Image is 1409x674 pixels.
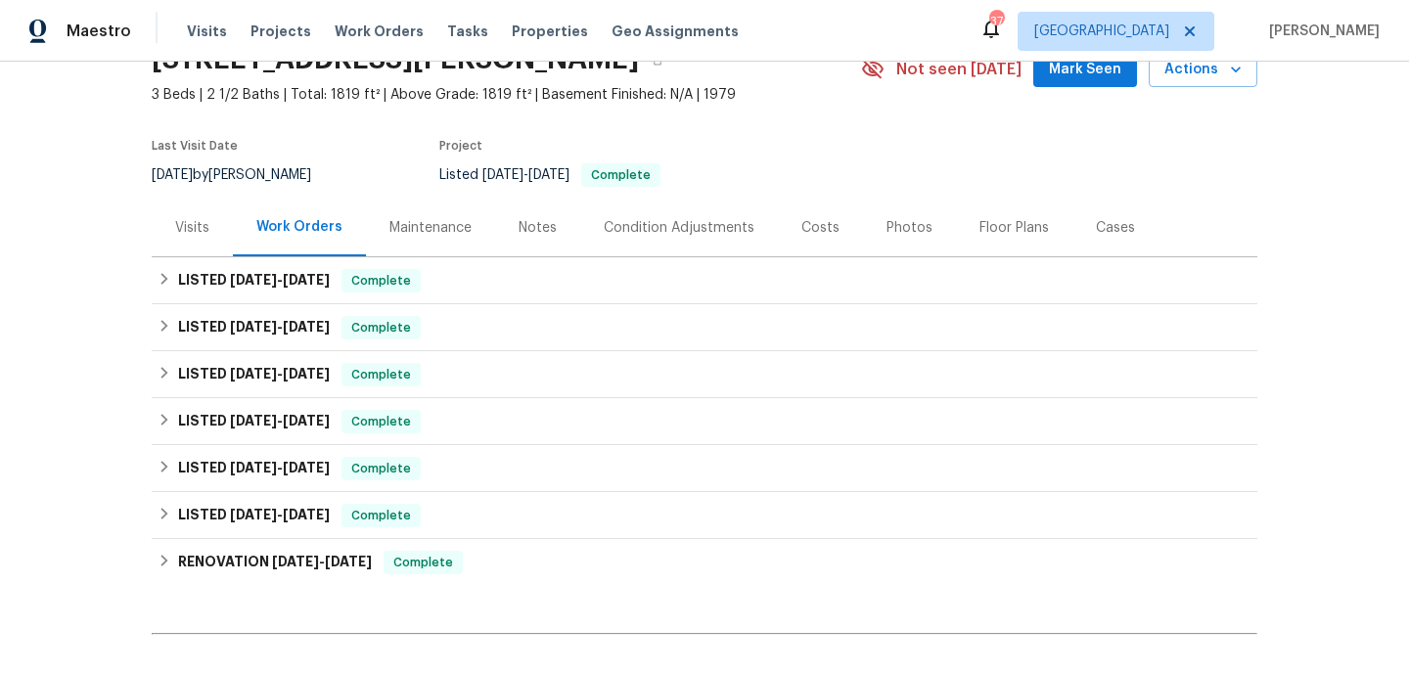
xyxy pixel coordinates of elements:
span: [DATE] [482,168,523,182]
div: Visits [175,218,209,238]
span: [DATE] [230,508,277,521]
div: Notes [519,218,557,238]
span: Complete [343,459,419,478]
span: Listed [439,168,660,182]
span: - [272,555,372,568]
div: Costs [801,218,840,238]
span: Properties [512,22,588,41]
span: Maestro [67,22,131,41]
span: [DATE] [283,367,330,381]
h6: LISTED [178,410,330,433]
span: 3 Beds | 2 1/2 Baths | Total: 1819 ft² | Above Grade: 1819 ft² | Basement Finished: N/A | 1979 [152,85,861,105]
span: Complete [343,271,419,291]
span: [DATE] [283,414,330,427]
span: Last Visit Date [152,140,238,152]
span: [DATE] [152,168,193,182]
span: [DATE] [230,414,277,427]
span: [DATE] [528,168,569,182]
span: [DATE] [230,320,277,334]
span: - [230,273,330,287]
span: Actions [1164,58,1242,82]
span: [GEOGRAPHIC_DATA] [1034,22,1169,41]
span: Mark Seen [1049,58,1121,82]
div: RENOVATION [DATE]-[DATE]Complete [152,539,1257,586]
span: - [230,367,330,381]
h6: LISTED [178,504,330,527]
div: Work Orders [256,217,342,237]
span: Projects [250,22,311,41]
span: Tasks [447,24,488,38]
span: Visits [187,22,227,41]
span: [DATE] [283,320,330,334]
h6: LISTED [178,363,330,386]
div: Cases [1096,218,1135,238]
span: Complete [386,553,461,572]
button: Mark Seen [1033,52,1137,88]
span: [DATE] [283,461,330,474]
h6: LISTED [178,269,330,292]
div: LISTED [DATE]-[DATE]Complete [152,398,1257,445]
div: Floor Plans [979,218,1049,238]
span: Work Orders [335,22,424,41]
span: [DATE] [283,273,330,287]
span: [DATE] [272,555,319,568]
span: - [230,320,330,334]
div: Maintenance [389,218,472,238]
span: Not seen [DATE] [896,60,1022,79]
span: - [230,414,330,427]
span: Geo Assignments [612,22,739,41]
span: Complete [343,318,419,337]
span: Complete [343,412,419,431]
div: LISTED [DATE]-[DATE]Complete [152,445,1257,492]
span: [DATE] [283,508,330,521]
span: Complete [343,506,419,525]
span: - [482,168,569,182]
h6: LISTED [178,457,330,480]
div: by [PERSON_NAME] [152,163,335,187]
span: - [230,461,330,474]
div: LISTED [DATE]-[DATE]Complete [152,351,1257,398]
div: LISTED [DATE]-[DATE]Complete [152,492,1257,539]
h6: LISTED [178,316,330,339]
div: 37 [989,12,1003,31]
span: [DATE] [230,367,277,381]
span: [DATE] [325,555,372,568]
button: Actions [1149,52,1257,88]
span: [DATE] [230,273,277,287]
div: Condition Adjustments [604,218,754,238]
div: LISTED [DATE]-[DATE]Complete [152,304,1257,351]
span: Complete [583,169,659,181]
span: Complete [343,365,419,384]
h6: RENOVATION [178,551,372,574]
span: Project [439,140,482,152]
div: LISTED [DATE]-[DATE]Complete [152,257,1257,304]
div: Photos [886,218,932,238]
h2: [STREET_ADDRESS][PERSON_NAME] [152,50,639,69]
span: [PERSON_NAME] [1261,22,1380,41]
span: - [230,508,330,521]
span: [DATE] [230,461,277,474]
